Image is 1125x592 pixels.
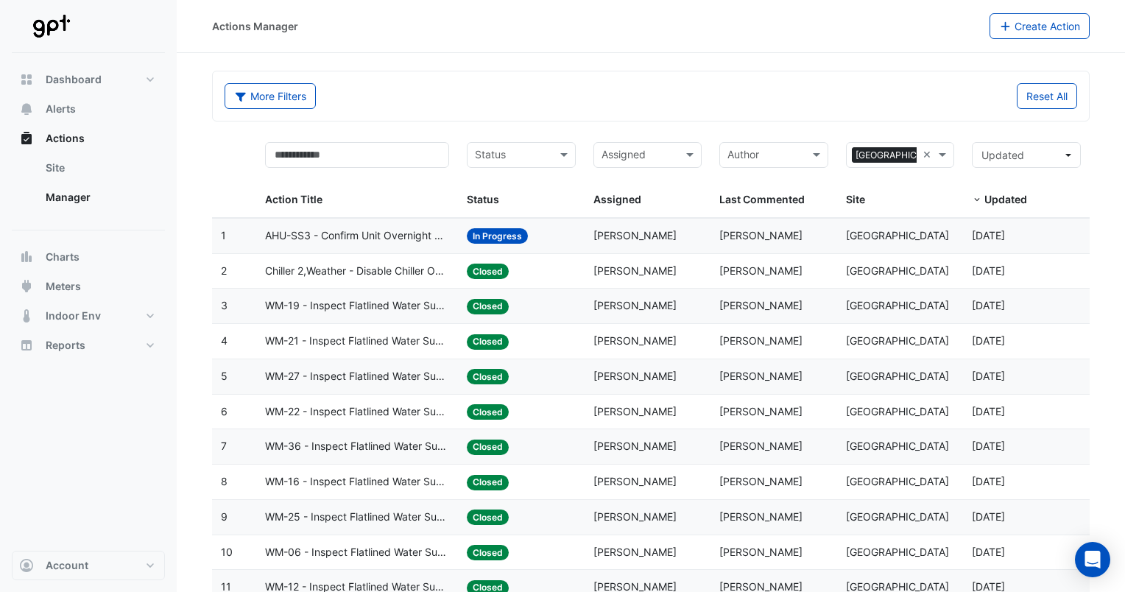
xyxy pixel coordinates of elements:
[46,558,88,573] span: Account
[12,94,165,124] button: Alerts
[1017,83,1077,109] button: Reset All
[265,193,322,205] span: Action Title
[212,18,298,34] div: Actions Manager
[19,309,34,323] app-icon: Indoor Env
[19,72,34,87] app-icon: Dashboard
[265,404,449,420] span: WM-22 - Inspect Flatlined Water Sub-Meter
[719,264,803,277] span: [PERSON_NAME]
[12,65,165,94] button: Dashboard
[467,264,509,279] span: Closed
[265,509,449,526] span: WM-25 - Inspect Flatlined Water Sub-Meter
[719,475,803,487] span: [PERSON_NAME]
[846,370,949,382] span: [GEOGRAPHIC_DATA]
[12,272,165,301] button: Meters
[972,405,1005,417] span: 2025-06-14T10:35:51.407
[846,299,949,311] span: [GEOGRAPHIC_DATA]
[1075,542,1110,577] div: Open Intercom Messenger
[593,546,677,558] span: [PERSON_NAME]
[221,440,227,452] span: 7
[467,545,509,560] span: Closed
[846,193,865,205] span: Site
[221,264,227,277] span: 2
[846,229,949,242] span: [GEOGRAPHIC_DATA]
[19,338,34,353] app-icon: Reports
[719,440,803,452] span: [PERSON_NAME]
[719,510,803,523] span: [PERSON_NAME]
[34,153,165,183] a: Site
[12,551,165,580] button: Account
[719,405,803,417] span: [PERSON_NAME]
[12,242,165,272] button: Charts
[467,334,509,350] span: Closed
[18,12,84,41] img: Company Logo
[990,13,1090,39] button: Create Action
[593,193,641,205] span: Assigned
[846,405,949,417] span: [GEOGRAPHIC_DATA]
[12,124,165,153] button: Actions
[593,405,677,417] span: [PERSON_NAME]
[719,370,803,382] span: [PERSON_NAME]
[19,102,34,116] app-icon: Alerts
[46,309,101,323] span: Indoor Env
[593,510,677,523] span: [PERSON_NAME]
[972,370,1005,382] span: 2025-06-14T10:36:04.012
[846,334,949,347] span: [GEOGRAPHIC_DATA]
[34,183,165,212] a: Manager
[221,229,226,242] span: 1
[593,264,677,277] span: [PERSON_NAME]
[12,153,165,218] div: Actions
[221,334,228,347] span: 4
[467,299,509,314] span: Closed
[846,546,949,558] span: [GEOGRAPHIC_DATA]
[972,475,1005,487] span: 2025-06-14T10:35:23.743
[19,131,34,146] app-icon: Actions
[719,299,803,311] span: [PERSON_NAME]
[593,475,677,487] span: [PERSON_NAME]
[972,299,1005,311] span: 2025-06-14T10:36:36.303
[19,250,34,264] app-icon: Charts
[981,149,1024,161] span: Updated
[972,229,1005,242] span: 2025-09-19T12:33:41.727
[221,546,233,558] span: 10
[221,299,228,311] span: 3
[852,147,951,163] span: [GEOGRAPHIC_DATA]
[467,440,509,455] span: Closed
[846,264,949,277] span: [GEOGRAPHIC_DATA]
[265,368,449,385] span: WM-27 - Inspect Flatlined Water Sub-Meter
[265,228,449,244] span: AHU-SS3 - Confirm Unit Overnight Operation (Energy Waste)
[719,229,803,242] span: [PERSON_NAME]
[221,405,228,417] span: 6
[46,338,85,353] span: Reports
[593,440,677,452] span: [PERSON_NAME]
[46,131,85,146] span: Actions
[846,440,949,452] span: [GEOGRAPHIC_DATA]
[972,264,1005,277] span: 2025-06-19T08:59:53.208
[593,334,677,347] span: [PERSON_NAME]
[467,369,509,384] span: Closed
[846,475,949,487] span: [GEOGRAPHIC_DATA]
[221,370,228,382] span: 5
[265,333,449,350] span: WM-21 - Inspect Flatlined Water Sub-Meter
[719,193,805,205] span: Last Commented
[12,331,165,360] button: Reports
[972,142,1081,168] button: Updated
[467,193,499,205] span: Status
[19,279,34,294] app-icon: Meters
[265,544,449,561] span: WM-06 - Inspect Flatlined Water Sub-Meter
[46,279,81,294] span: Meters
[972,510,1005,523] span: 2025-06-14T10:35:08.606
[923,147,935,163] span: Clear
[221,510,228,523] span: 9
[467,475,509,490] span: Closed
[719,334,803,347] span: [PERSON_NAME]
[46,250,80,264] span: Charts
[12,301,165,331] button: Indoor Env
[984,193,1027,205] span: Updated
[221,475,228,487] span: 8
[265,263,449,280] span: Chiller 2,Weather - Disable Chiller Operation Cooler Weather (Energy Waste)
[46,102,76,116] span: Alerts
[467,404,509,420] span: Closed
[972,334,1005,347] span: 2025-06-14T10:36:21.133
[265,438,449,455] span: WM-36 - Inspect Flatlined Water Sub-Meter
[593,299,677,311] span: [PERSON_NAME]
